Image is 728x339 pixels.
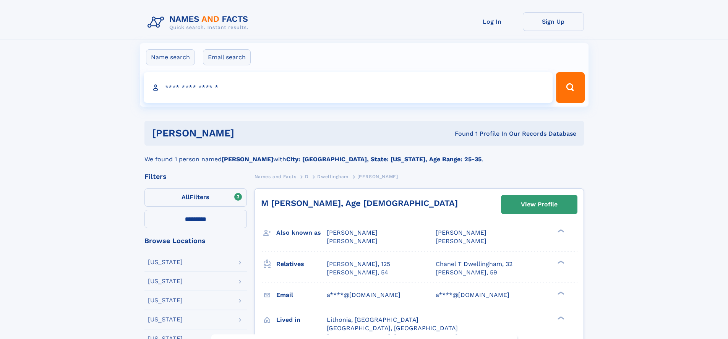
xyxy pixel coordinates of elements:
[144,237,247,244] div: Browse Locations
[521,196,558,213] div: View Profile
[501,195,577,214] a: View Profile
[203,49,251,65] label: Email search
[182,193,190,201] span: All
[276,289,327,302] h3: Email
[327,237,378,245] span: [PERSON_NAME]
[327,324,458,332] span: [GEOGRAPHIC_DATA], [GEOGRAPHIC_DATA]
[305,172,309,181] a: D
[144,188,247,207] label: Filters
[436,229,486,236] span: [PERSON_NAME]
[222,156,273,163] b: [PERSON_NAME]
[152,128,345,138] h1: [PERSON_NAME]
[556,229,565,234] div: ❯
[556,260,565,264] div: ❯
[357,174,398,179] span: [PERSON_NAME]
[146,49,195,65] label: Name search
[327,316,418,323] span: Lithonia, [GEOGRAPHIC_DATA]
[148,316,183,323] div: [US_STATE]
[317,174,349,179] span: Dwellingham
[276,226,327,239] h3: Also known as
[462,12,523,31] a: Log In
[556,315,565,320] div: ❯
[327,229,378,236] span: [PERSON_NAME]
[276,258,327,271] h3: Relatives
[344,130,576,138] div: Found 1 Profile In Our Records Database
[436,260,512,268] a: Chanel T Dwellingham, 32
[144,173,247,180] div: Filters
[144,12,255,33] img: Logo Names and Facts
[305,174,309,179] span: D
[556,72,584,103] button: Search Button
[436,268,497,277] a: [PERSON_NAME], 59
[523,12,584,31] a: Sign Up
[327,260,390,268] a: [PERSON_NAME], 125
[276,313,327,326] h3: Lived in
[144,72,553,103] input: search input
[317,172,349,181] a: Dwellingham
[556,290,565,295] div: ❯
[261,198,458,208] a: M [PERSON_NAME], Age [DEMOGRAPHIC_DATA]
[286,156,482,163] b: City: [GEOGRAPHIC_DATA], State: [US_STATE], Age Range: 25-35
[436,237,486,245] span: [PERSON_NAME]
[255,172,297,181] a: Names and Facts
[148,259,183,265] div: [US_STATE]
[148,278,183,284] div: [US_STATE]
[327,268,388,277] a: [PERSON_NAME], 54
[144,146,584,164] div: We found 1 person named with .
[148,297,183,303] div: [US_STATE]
